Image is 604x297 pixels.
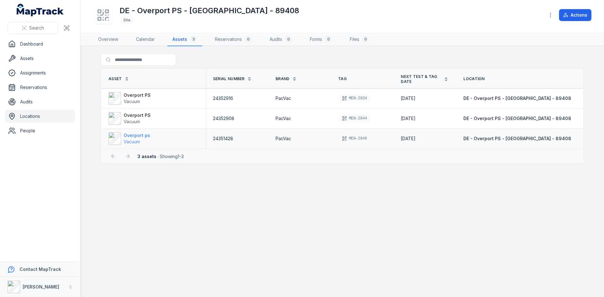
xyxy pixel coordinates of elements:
a: Locations [5,110,75,123]
button: Search [8,22,58,34]
a: Audits0 [265,33,297,46]
a: Dashboard [5,38,75,50]
div: 0 [362,36,369,43]
span: DE - Overport PS - [GEOGRAPHIC_DATA] - 89408 [463,96,571,101]
strong: Overport PS [124,92,151,98]
div: 0 [244,36,252,43]
div: MEN-2849 [338,134,371,143]
div: MEN-2834 [338,94,371,103]
button: Actions [559,9,591,21]
a: Overport PSVacuum [109,92,151,105]
span: Vacuum [124,139,140,144]
span: PacVac [276,115,291,122]
strong: Contact MapTrack [20,267,61,272]
span: [DATE] [401,116,416,121]
span: 24352916 [213,95,233,102]
span: PacVac [276,135,291,142]
strong: Overport PS [124,112,151,118]
span: [DATE] [401,96,416,101]
span: Brand [276,76,290,81]
span: [DATE] [401,136,416,141]
a: Reservations0 [210,33,257,46]
div: 0 [325,36,332,43]
a: Overport PSVacuum [109,112,151,125]
span: Tag [338,76,347,81]
strong: [PERSON_NAME] [23,284,59,289]
a: Overport psVacuum [109,132,150,145]
a: Brand [276,76,297,81]
a: Forms0 [305,33,337,46]
strong: Overport ps [124,132,150,139]
a: Files0 [345,33,374,46]
a: Serial Number [213,76,252,81]
a: Assets [5,52,75,65]
span: DE - Overport PS - [GEOGRAPHIC_DATA] - 89408 [463,116,571,121]
a: People [5,124,75,137]
span: Search [29,25,44,31]
a: DE - Overport PS - [GEOGRAPHIC_DATA] - 89408 [463,115,571,122]
a: DE - Overport PS - [GEOGRAPHIC_DATA] - 89408 [463,135,571,142]
div: 0 [285,36,292,43]
a: Overview [93,33,123,46]
h1: DE - Overport PS - [GEOGRAPHIC_DATA] - 89408 [120,6,299,16]
a: Asset [109,76,129,81]
span: Location [463,76,484,81]
span: Serial Number [213,76,245,81]
a: Assets3 [167,33,202,46]
div: Site [120,16,134,25]
div: MEN-2844 [338,114,371,123]
span: PacVac [276,95,291,102]
a: DE - Overport PS - [GEOGRAPHIC_DATA] - 89408 [463,95,571,102]
time: 9/25/2025, 10:00:00 AM [401,115,416,122]
a: MapTrack [17,4,64,16]
span: Vacuum [124,99,140,104]
span: 24351428 [213,135,233,142]
time: 3/11/2026, 10:00:00 AM [401,95,416,102]
a: Next test & tag date [401,74,448,84]
a: Audits [5,96,75,108]
span: Next test & tag date [401,74,441,84]
div: 3 [190,36,197,43]
strong: 3 assets [137,154,156,159]
span: 24352908 [213,115,234,122]
a: Reservations [5,81,75,94]
span: Asset [109,76,122,81]
a: Assignments [5,67,75,79]
span: · Showing 1 - 3 [137,154,184,159]
time: 3/11/2026, 10:00:00 AM [401,135,416,142]
span: DE - Overport PS - [GEOGRAPHIC_DATA] - 89408 [463,136,571,141]
a: Calendar [131,33,160,46]
span: Vacuum [124,119,140,124]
